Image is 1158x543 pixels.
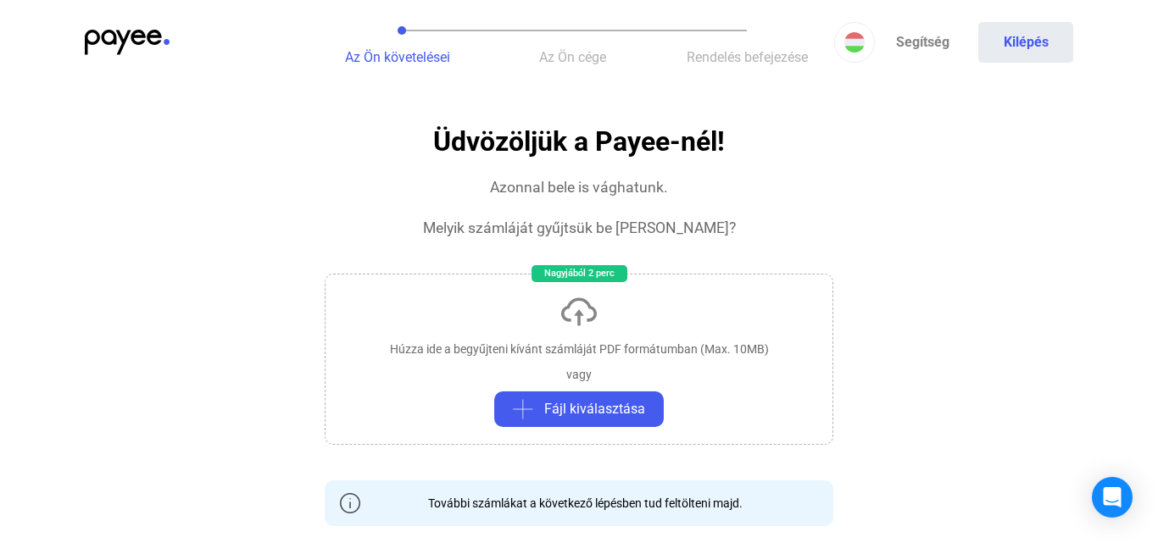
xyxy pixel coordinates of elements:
span: Fájl kiválasztása [544,399,645,419]
div: További számlákat a következő lépésben tud feltölteni majd. [415,495,743,512]
div: Melyik számláját gyűjtsük be [PERSON_NAME]? [423,218,736,238]
a: Segítség [875,22,970,63]
div: Azonnal bele is vághatunk. [490,177,668,197]
h1: Üdvözöljük a Payee-nél! [433,127,725,157]
div: Nagyjából 2 perc [532,265,627,282]
div: Húzza ide a begyűjteni kívánt számláját PDF formátumban (Max. 10MB) [390,341,769,357]
div: vagy [566,366,592,383]
img: HU [844,32,865,53]
img: upload-cloud [559,291,599,332]
button: HU [834,22,875,63]
button: Kilépés [978,22,1073,63]
div: Open Intercom Messenger [1092,477,1133,518]
span: Az Ön cége [539,49,606,65]
img: info-grey-outline [340,493,360,513]
button: plus-greyFájl kiválasztása [494,391,664,427]
span: Rendelés befejezése [687,49,808,65]
img: plus-grey [513,399,533,419]
span: Az Ön követelései [345,49,450,65]
img: payee-logo [85,30,170,55]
